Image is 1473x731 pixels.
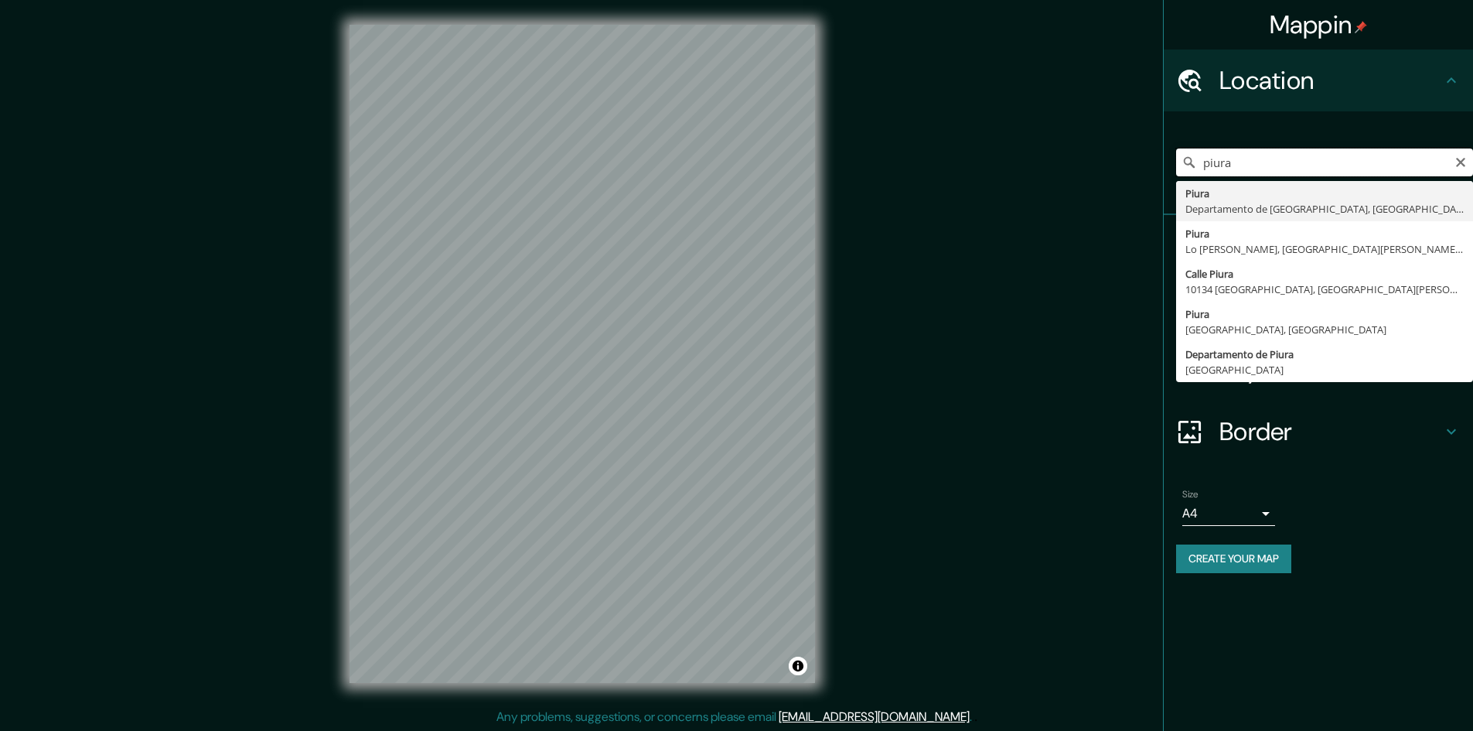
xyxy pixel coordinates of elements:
[1270,9,1368,40] h4: Mappin
[1164,50,1473,111] div: Location
[1219,354,1442,385] h4: Layout
[1164,339,1473,401] div: Layout
[1219,65,1442,96] h4: Location
[1176,545,1291,573] button: Create your map
[1164,401,1473,463] div: Border
[1185,266,1464,282] div: Calle Piura
[972,708,974,726] div: .
[1164,277,1473,339] div: Style
[1219,416,1442,447] h4: Border
[1182,501,1275,526] div: A4
[496,708,972,726] p: Any problems, suggestions, or concerns please email .
[779,709,970,725] a: [EMAIL_ADDRESS][DOMAIN_NAME]
[1355,21,1367,33] img: pin-icon.png
[789,657,807,675] button: Toggle attribution
[1185,226,1464,241] div: Piura
[1182,488,1199,501] label: Size
[1185,241,1464,257] div: Lo [PERSON_NAME], [GEOGRAPHIC_DATA][PERSON_NAME], [GEOGRAPHIC_DATA]
[1185,186,1464,201] div: Piura
[1185,306,1464,322] div: Piura
[1185,322,1464,337] div: [GEOGRAPHIC_DATA], [GEOGRAPHIC_DATA]
[1454,154,1467,169] button: Clear
[1185,347,1464,362] div: Departamento de Piura
[349,25,815,683] canvas: Map
[1185,201,1464,217] div: Departamento de [GEOGRAPHIC_DATA], [GEOGRAPHIC_DATA]
[1164,215,1473,277] div: Pins
[1185,362,1464,377] div: [GEOGRAPHIC_DATA]
[1185,282,1464,297] div: 10134 [GEOGRAPHIC_DATA], [GEOGRAPHIC_DATA][PERSON_NAME], [GEOGRAPHIC_DATA]
[1176,149,1473,176] input: Pick your city or area
[974,708,977,726] div: .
